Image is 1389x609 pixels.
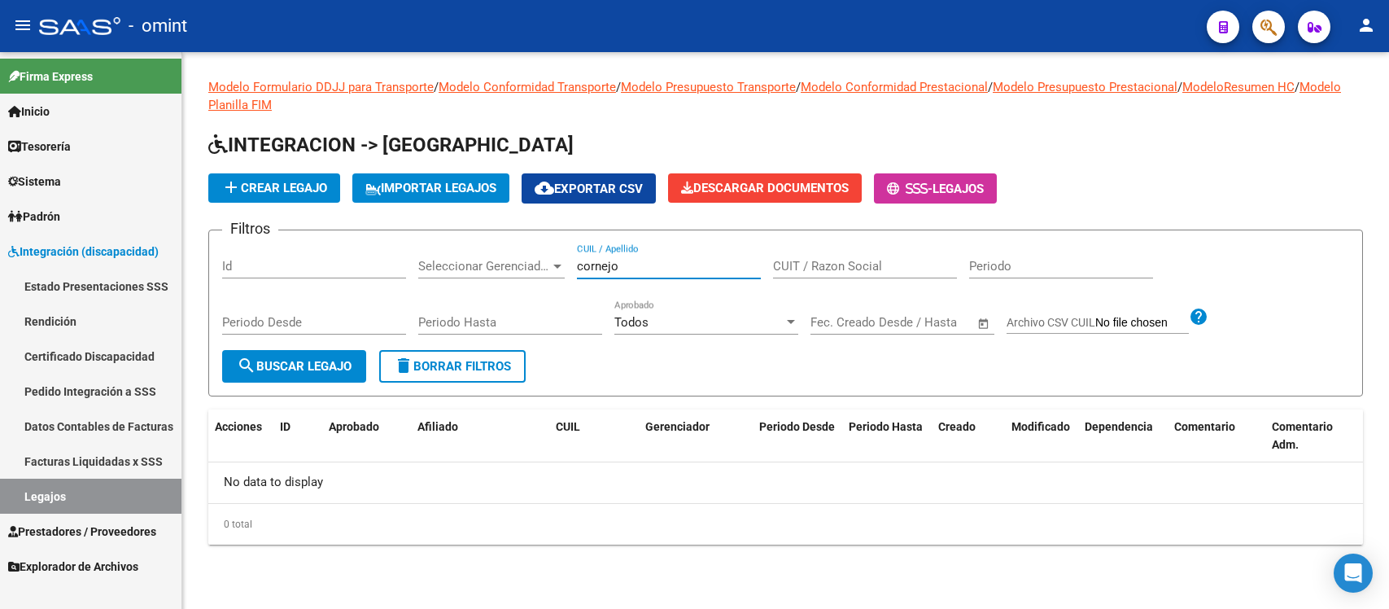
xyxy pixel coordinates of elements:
span: Padrón [8,208,60,226]
datatable-header-cell: Creado [932,410,1005,463]
span: Comentario Adm. [1272,420,1333,452]
span: Creado [938,420,976,433]
span: Aprobado [329,420,379,433]
span: - [887,182,933,196]
input: Fecha inicio [810,315,876,330]
span: Archivo CSV CUIL [1007,316,1095,329]
mat-icon: person [1356,15,1376,35]
datatable-header-cell: CUIL [549,410,639,463]
div: Open Intercom Messenger [1334,554,1373,593]
button: Borrar Filtros [379,350,526,383]
datatable-header-cell: Periodo Desde [753,410,842,463]
span: Comentario [1174,420,1235,433]
span: Modificado [1011,420,1070,433]
a: Modelo Presupuesto Prestacional [993,80,1177,94]
datatable-header-cell: Acciones [208,410,273,463]
span: Firma Express [8,68,93,85]
datatable-header-cell: Periodo Hasta [842,410,932,463]
a: Modelo Conformidad Prestacional [801,80,988,94]
mat-icon: menu [13,15,33,35]
span: Integración (discapacidad) [8,243,159,261]
span: Crear Legajo [221,181,327,195]
span: Buscar Legajo [237,359,352,374]
datatable-header-cell: ID [273,410,322,463]
a: ModeloResumen HC [1182,80,1295,94]
span: Sistema [8,173,61,191]
a: Modelo Conformidad Transporte [439,80,616,94]
span: Tesorería [8,138,71,156]
datatable-header-cell: Modificado [1005,410,1078,463]
a: Modelo Formulario DDJJ para Transporte [208,80,434,94]
span: Exportar CSV [535,182,643,196]
span: ID [280,420,290,433]
span: - omint [129,8,187,44]
span: Gerenciador [645,420,710,433]
button: IMPORTAR LEGAJOS [352,173,509,203]
mat-icon: help [1189,307,1208,326]
button: Buscar Legajo [222,350,366,383]
span: Todos [614,315,649,330]
span: Legajos [933,182,984,196]
input: Fecha fin [891,315,970,330]
datatable-header-cell: Dependencia [1078,410,1168,463]
span: Periodo Desde [759,420,835,433]
div: No data to display [208,462,1363,503]
mat-icon: add [221,177,241,197]
mat-icon: delete [394,356,413,375]
input: Archivo CSV CUIL [1095,316,1189,331]
datatable-header-cell: Comentario Adm. [1265,410,1363,463]
mat-icon: cloud_download [535,178,554,198]
div: / / / / / / [208,78,1363,545]
span: Prestadores / Proveedores [8,523,156,541]
button: Exportar CSV [522,173,656,204]
button: -Legajos [874,173,997,204]
button: Open calendar [975,314,994,333]
div: 0 total [208,504,1363,545]
span: CUIL [556,420,580,433]
span: Seleccionar Gerenciador [418,259,550,274]
span: IMPORTAR LEGAJOS [365,181,496,195]
datatable-header-cell: Gerenciador [639,410,753,463]
button: Crear Legajo [208,173,340,203]
span: Borrar Filtros [394,359,511,374]
a: Modelo Presupuesto Transporte [621,80,796,94]
span: Inicio [8,103,50,120]
h3: Filtros [222,217,278,240]
span: Descargar Documentos [681,181,849,195]
span: Periodo Hasta [849,420,923,433]
datatable-header-cell: Comentario [1168,410,1265,463]
span: INTEGRACION -> [GEOGRAPHIC_DATA] [208,134,574,156]
datatable-header-cell: Aprobado [322,410,387,463]
span: Dependencia [1085,420,1153,433]
span: Acciones [215,420,262,433]
mat-icon: search [237,356,256,375]
span: Afiliado [417,420,458,433]
button: Descargar Documentos [668,173,862,203]
datatable-header-cell: Afiliado [411,410,549,463]
span: Explorador de Archivos [8,558,138,576]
